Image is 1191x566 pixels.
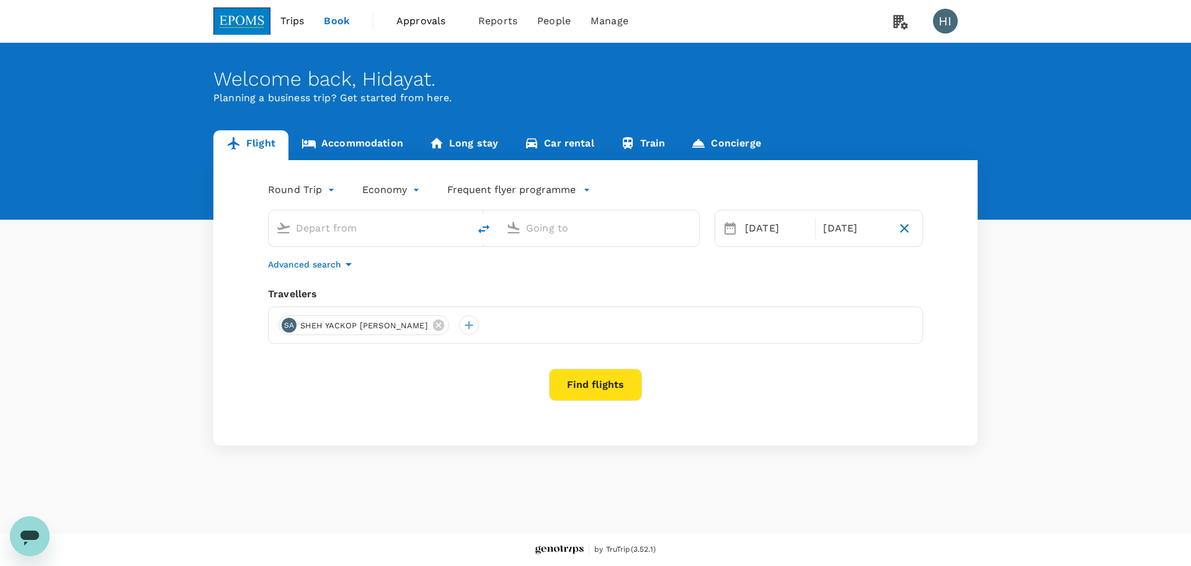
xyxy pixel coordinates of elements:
img: Genotrips - EPOMS [535,546,584,555]
img: EPOMS SDN BHD [213,7,270,35]
span: SHEH YACKOP [PERSON_NAME] [293,320,435,332]
span: by TruTrip ( 3.52.1 ) [594,544,656,556]
button: Open [460,227,463,229]
input: Depart from [296,218,443,238]
span: Manage [591,14,628,29]
a: Flight [213,130,288,160]
span: Approvals [396,14,458,29]
a: Accommodation [288,130,416,160]
iframe: Button to launch messaging window [10,516,50,556]
div: SA [282,318,297,333]
div: SASHEH YACKOP [PERSON_NAME] [279,315,449,335]
a: Car rental [511,130,607,160]
button: Advanced search [268,257,356,272]
span: Book [324,14,350,29]
a: Long stay [416,130,511,160]
button: Frequent flyer programme [447,182,591,197]
div: [DATE] [818,216,891,241]
div: Travellers [268,287,923,302]
button: delete [469,214,499,244]
p: Advanced search [268,258,341,271]
span: Trips [280,14,305,29]
div: HI [933,9,958,34]
div: [DATE] [740,216,813,241]
span: Reports [478,14,517,29]
button: Open [690,227,693,229]
button: Find flights [549,369,642,401]
div: Round Trip [268,180,337,200]
a: Concierge [678,130,774,160]
p: Frequent flyer programme [447,182,576,197]
a: Train [607,130,679,160]
input: Going to [526,218,673,238]
span: People [537,14,571,29]
div: Economy [362,180,422,200]
p: Planning a business trip? Get started from here. [213,91,978,106]
div: Welcome back , Hidayat . [213,68,978,91]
